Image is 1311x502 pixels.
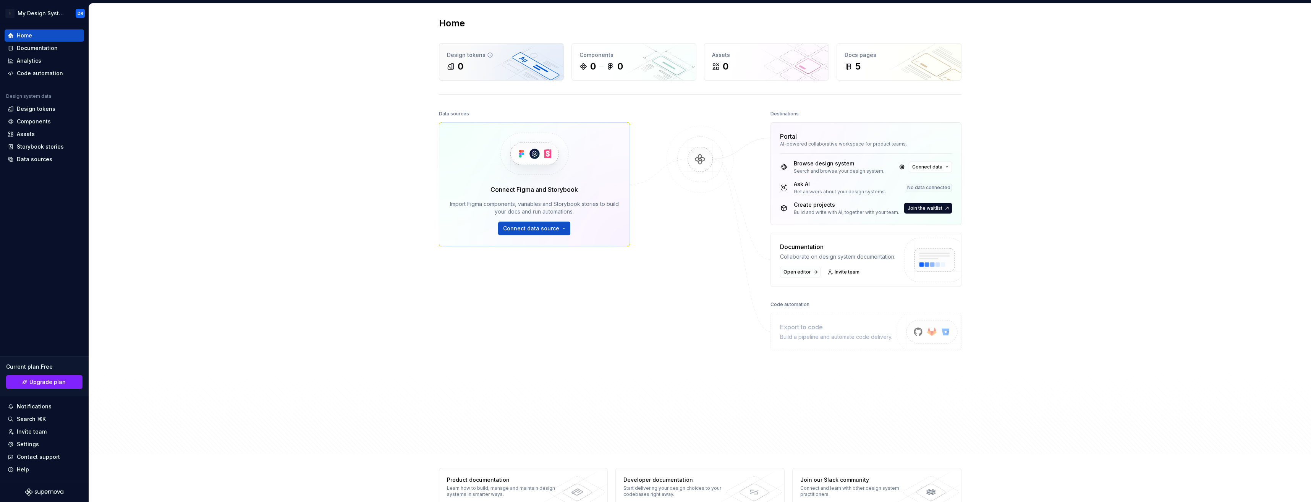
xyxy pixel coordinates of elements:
[794,189,886,195] div: Get answers about your design systems.
[780,333,892,341] div: Build a pipeline and automate code delivery.
[17,130,35,138] div: Assets
[5,128,84,140] a: Assets
[712,51,821,59] div: Assets
[5,426,84,438] a: Invite team
[17,118,51,125] div: Components
[17,143,64,151] div: Storybook stories
[617,60,623,73] div: 0
[770,299,809,310] div: Code automation
[6,375,83,389] button: Upgrade plan
[25,488,63,496] svg: Supernova Logo
[579,51,688,59] div: Components
[904,203,952,214] button: Join the waitlist
[447,476,558,484] div: Product documentation
[17,453,60,461] div: Contact support
[17,57,41,65] div: Analytics
[5,400,84,413] button: Notifications
[5,451,84,463] button: Contact support
[623,476,735,484] div: Developer documentation
[5,103,84,115] a: Design tokens
[780,141,952,147] div: AI-powered collaborative workspace for product teams.
[5,438,84,450] a: Settings
[783,269,811,275] span: Open editor
[450,200,619,215] div: Import Figma components, variables and Storybook stories to build your docs and run automations.
[794,180,886,188] div: Ask AI
[5,9,15,18] div: T
[908,205,942,211] span: Join the waitlist
[17,428,47,436] div: Invite team
[490,185,578,194] div: Connect Figma and Storybook
[5,463,84,476] button: Help
[17,155,52,163] div: Data sources
[855,60,861,73] div: 5
[5,29,84,42] a: Home
[623,485,735,497] div: Start delivering your design choices to your codebases right away.
[723,60,728,73] div: 0
[17,44,58,52] div: Documentation
[5,42,84,54] a: Documentation
[6,93,51,99] div: Design system data
[439,108,469,119] div: Data sources
[5,413,84,425] button: Search ⌘K
[17,105,55,113] div: Design tokens
[794,209,899,215] div: Build and write with AI, together with your team.
[909,162,952,172] button: Connect data
[590,60,596,73] div: 0
[17,70,63,77] div: Code automation
[5,141,84,153] a: Storybook stories
[794,160,884,167] div: Browse design system
[5,115,84,128] a: Components
[780,132,797,141] div: Portal
[800,485,911,497] div: Connect and learn with other design system practitioners.
[906,184,952,191] div: No data connected
[780,253,895,261] div: Collaborate on design system documentation.
[912,164,942,170] span: Connect data
[5,67,84,79] a: Code automation
[439,17,465,29] h2: Home
[78,10,83,16] div: DR
[571,43,696,81] a: Components00
[825,267,863,277] a: Invite team
[17,403,52,410] div: Notifications
[439,43,564,81] a: Design tokens0
[17,440,39,448] div: Settings
[845,51,953,59] div: Docs pages
[780,322,892,332] div: Export to code
[704,43,829,81] a: Assets0
[837,43,961,81] a: Docs pages5
[447,51,556,59] div: Design tokens
[770,108,799,119] div: Destinations
[498,222,570,235] button: Connect data source
[5,153,84,165] a: Data sources
[447,485,558,497] div: Learn how to build, manage and maintain design systems in smarter ways.
[17,32,32,39] div: Home
[18,10,66,17] div: My Design System
[29,378,66,386] span: Upgrade plan
[17,466,29,473] div: Help
[2,5,87,21] button: TMy Design SystemDR
[17,415,46,423] div: Search ⌘K
[5,55,84,67] a: Analytics
[780,242,895,251] div: Documentation
[794,201,899,209] div: Create projects
[780,267,821,277] a: Open editor
[503,225,559,232] span: Connect data source
[458,60,463,73] div: 0
[835,269,859,275] span: Invite team
[6,363,83,371] div: Current plan : Free
[800,476,911,484] div: Join our Slack community
[794,168,884,174] div: Search and browse your design system.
